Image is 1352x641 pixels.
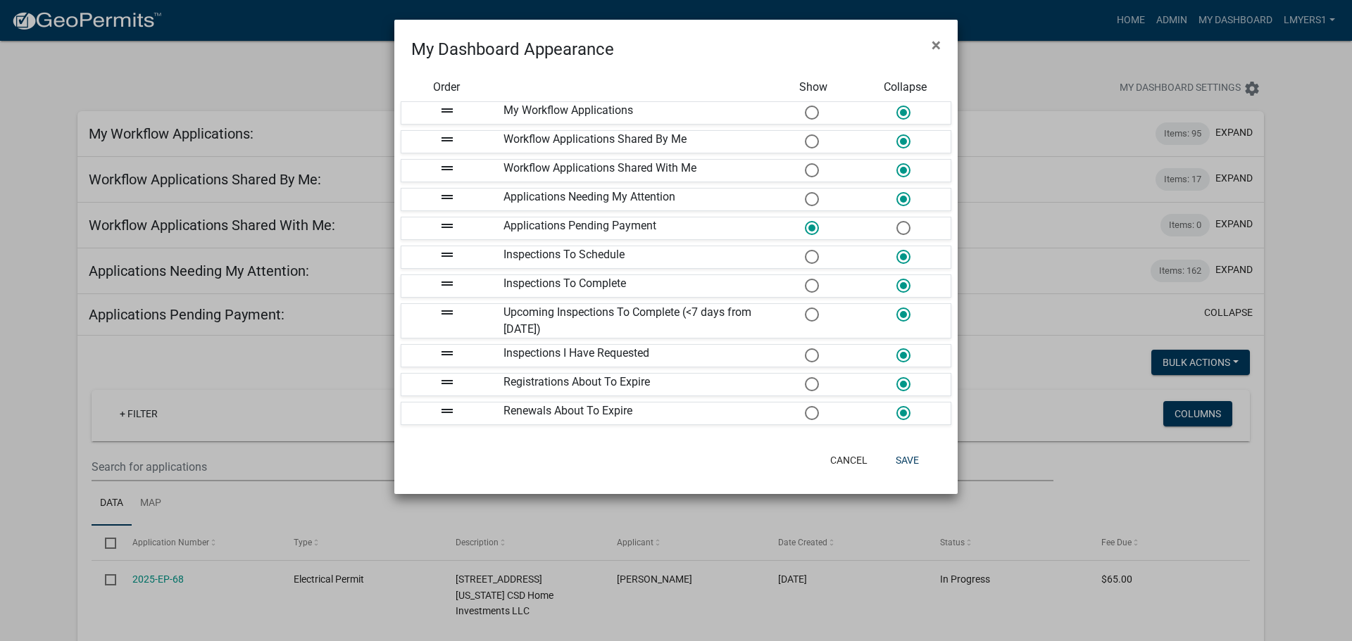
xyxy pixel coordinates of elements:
[493,402,768,424] div: Renewals About To Expire
[401,79,492,96] div: Order
[439,345,456,362] i: drag_handle
[439,160,456,177] i: drag_handle
[439,217,456,234] i: drag_handle
[819,448,879,473] button: Cancel
[493,189,768,210] div: Applications Needing My Attention
[493,275,768,297] div: Inspections To Complete
[439,102,456,119] i: drag_handle
[493,345,768,367] div: Inspections I Have Requested
[920,25,952,65] button: Close
[493,217,768,239] div: Applications Pending Payment
[439,402,456,419] i: drag_handle
[439,275,456,292] i: drag_handle
[860,79,951,96] div: Collapse
[932,35,941,55] span: ×
[493,102,768,124] div: My Workflow Applications
[493,246,768,268] div: Inspections To Schedule
[768,79,859,96] div: Show
[439,374,456,391] i: drag_handle
[884,448,930,473] button: Save
[493,160,768,182] div: Workflow Applications Shared With Me
[493,304,768,338] div: Upcoming Inspections To Complete (<7 days from [DATE])
[411,37,614,62] h4: My Dashboard Appearance
[439,304,456,321] i: drag_handle
[493,131,768,153] div: Workflow Applications Shared By Me
[493,374,768,395] div: Registrations About To Expire
[439,131,456,148] i: drag_handle
[439,189,456,205] i: drag_handle
[439,246,456,263] i: drag_handle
